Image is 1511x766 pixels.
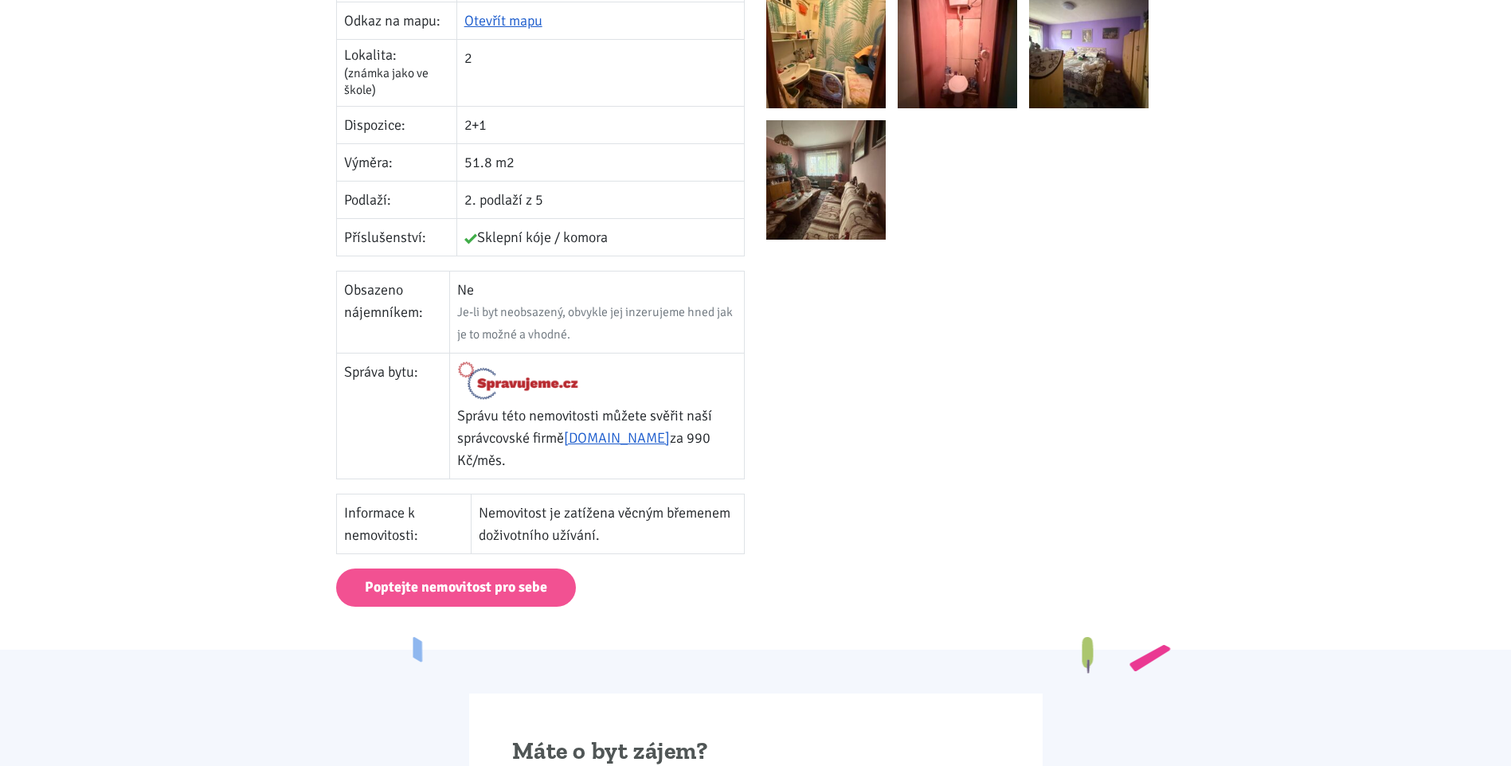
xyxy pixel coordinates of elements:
td: Sklepní kóje / komora [456,219,744,256]
td: Podlaží: [337,182,457,219]
td: 2 [456,40,744,107]
div: Je-li byt neobsazený, obvykle jej inzerujeme hned jak je to možné a vhodné. [457,301,737,346]
a: [DOMAIN_NAME] [564,429,670,447]
td: Příslušenství: [337,219,457,256]
td: Výměra: [337,144,457,182]
td: Lokalita: [337,40,457,107]
td: 51.8 m2 [456,144,744,182]
td: Informace k nemovitosti: [337,494,472,553]
a: Otevřít mapu [464,12,542,29]
td: Dispozice: [337,107,457,144]
td: Ne [450,272,745,354]
td: Správa bytu: [337,354,450,479]
span: (známka jako ve škole) [344,65,429,99]
td: 2. podlaží z 5 [456,182,744,219]
p: Správu této nemovitosti můžete svěřit naší správcovské firmě za 990 Kč/měs. [457,404,737,471]
img: Logo Spravujeme.cz [457,361,579,401]
td: Odkaz na mapu: [337,2,457,40]
td: 2+1 [456,107,744,144]
td: Obsazeno nájemníkem: [337,272,450,354]
td: Nemovitost je zatížena věcným břemenem doživotního užívání. [472,494,745,553]
a: Poptejte nemovitost pro sebe [336,569,576,608]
